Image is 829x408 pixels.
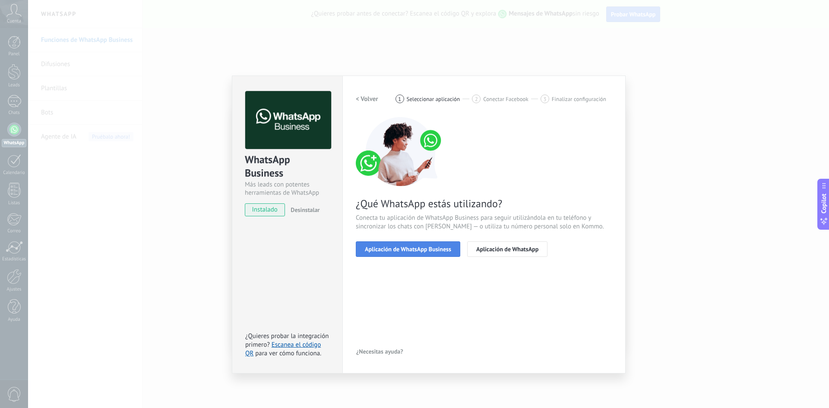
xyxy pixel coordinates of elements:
button: ¿Necesitas ayuda? [356,345,404,358]
span: ¿Qué WhatsApp estás utilizando? [356,197,612,210]
img: logo_main.png [245,91,331,149]
button: Aplicación de WhatsApp [467,241,547,257]
span: Aplicación de WhatsApp Business [365,246,451,252]
img: connect number [356,117,446,186]
div: Más leads con potentes herramientas de WhatsApp [245,180,330,197]
span: Conectar Facebook [483,96,528,102]
span: Aplicación de WhatsApp [476,246,538,252]
h2: < Volver [356,95,378,103]
button: Desinstalar [287,203,320,216]
span: 3 [543,95,546,103]
a: Escanea el código QR [245,341,321,357]
span: para ver cómo funciona. [255,349,321,357]
span: Desinstalar [291,206,320,214]
span: 1 [398,95,401,103]
span: instalado [245,203,285,216]
button: < Volver [356,91,378,107]
div: WhatsApp Business [245,153,330,180]
span: Conecta tu aplicación de WhatsApp Business para seguir utilizándola en tu teléfono y sincronizar ... [356,214,612,231]
span: ¿Quieres probar la integración primero? [245,332,329,349]
span: Copilot [820,193,828,213]
span: Finalizar configuración [552,96,606,102]
span: Seleccionar aplicación [407,96,460,102]
span: ¿Necesitas ayuda? [356,348,403,354]
span: 2 [475,95,478,103]
button: Aplicación de WhatsApp Business [356,241,460,257]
